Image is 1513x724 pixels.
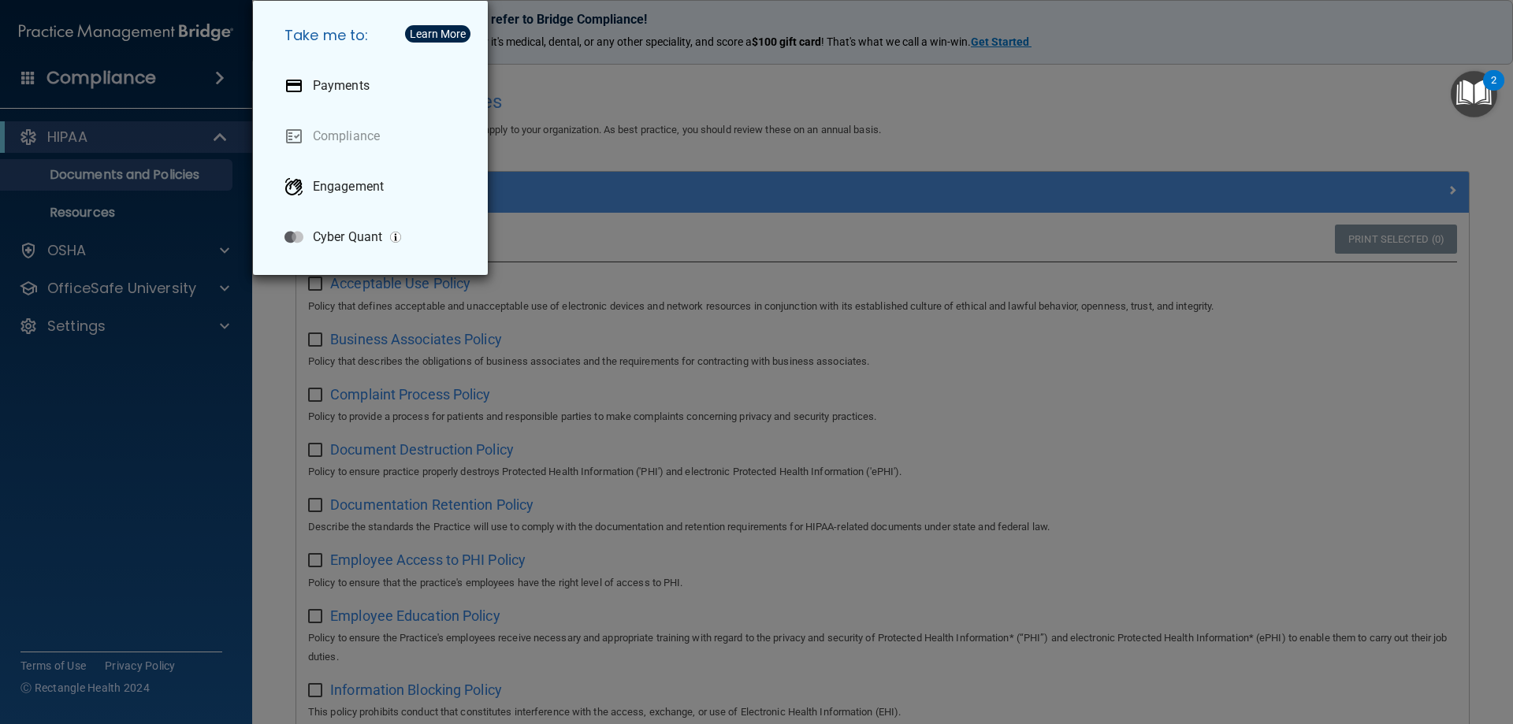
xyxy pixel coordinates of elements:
[313,179,384,195] p: Engagement
[410,28,466,39] div: Learn More
[1491,80,1496,101] div: 2
[272,64,475,108] a: Payments
[272,165,475,209] a: Engagement
[272,114,475,158] a: Compliance
[272,215,475,259] a: Cyber Quant
[405,25,470,43] button: Learn More
[272,13,475,58] h5: Take me to:
[313,229,382,245] p: Cyber Quant
[1451,71,1497,117] button: Open Resource Center, 2 new notifications
[313,78,370,94] p: Payments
